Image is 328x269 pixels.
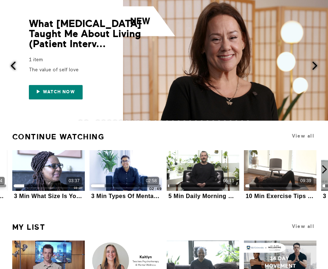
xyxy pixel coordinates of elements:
[246,193,315,199] div: 10 Min Exercise Tips For [MEDICAL_DATA]
[12,129,105,144] a: Continue Watching
[292,133,314,139] a: View all
[223,178,234,184] div: 05:13
[14,193,83,199] div: 3 Min What Size Is Your Leadership
[12,220,45,235] a: My list
[12,150,85,201] a: 3 Min What Size Is Your Leadership03:373 Min What Size Is Your Leadership
[146,178,157,184] div: 02:58
[300,178,311,184] div: 09:39
[169,193,237,199] div: 5 Min Daily Morning Uplifting Meditation
[167,150,239,201] a: 5 Min Daily Morning Uplifting Meditation05:135 Min Daily Morning Uplifting Meditation
[292,224,314,229] a: View all
[244,150,316,201] a: 10 Min Exercise Tips For Arthritis09:3910 Min Exercise Tips For [MEDICAL_DATA]
[91,193,160,199] div: 3 Min Types Of Mental Health Disorders
[89,150,162,201] a: 3 Min Types Of Mental Health Disorders02:583 Min Types Of Mental Health Disorders
[69,178,79,184] div: 03:37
